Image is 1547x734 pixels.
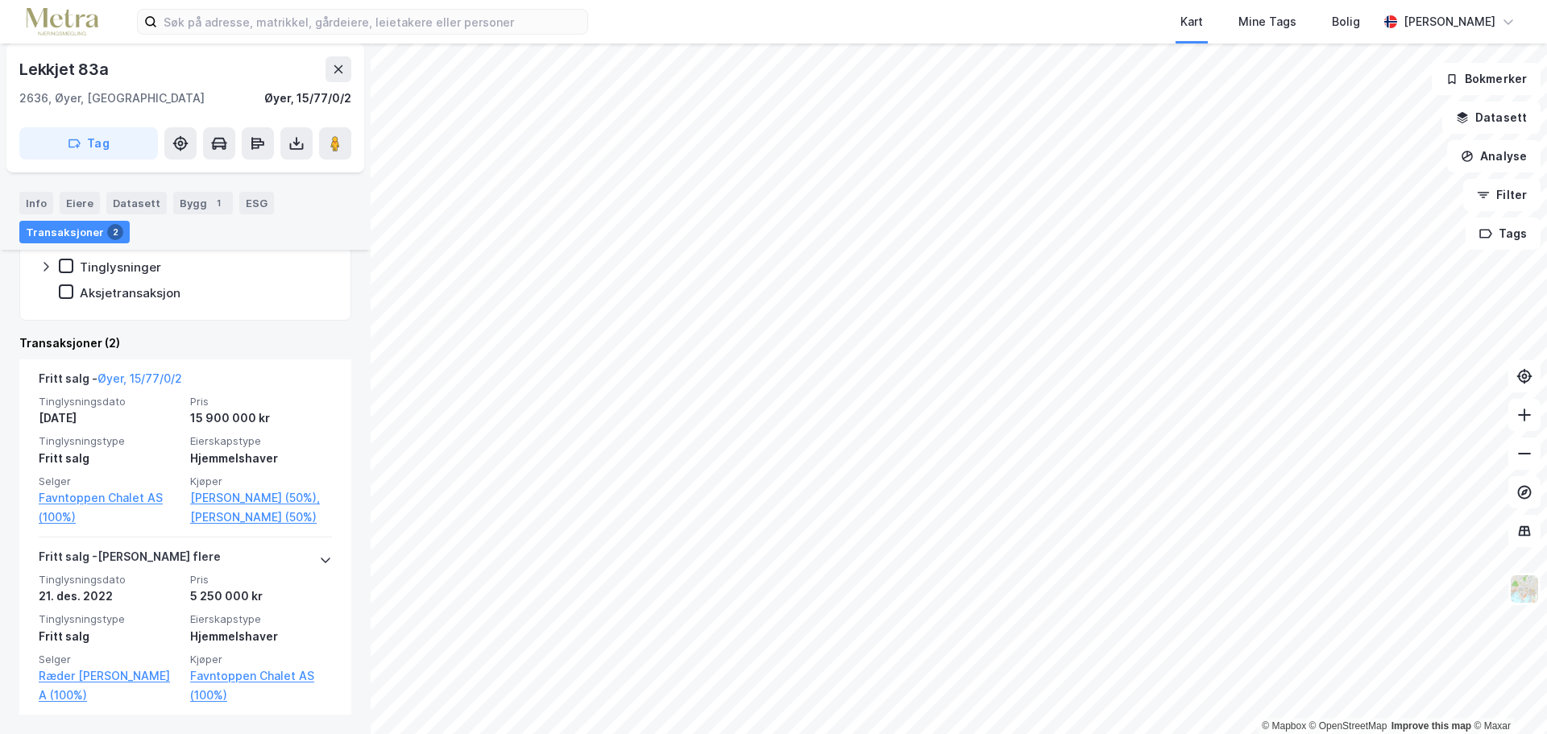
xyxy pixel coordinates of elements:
div: Fritt salg - [39,369,182,395]
span: Tinglysningstype [39,434,180,448]
img: Z [1509,574,1540,604]
span: Tinglysningsdato [39,573,180,587]
span: Pris [190,395,332,408]
span: Kjøper [190,475,332,488]
div: 1 [210,195,226,211]
div: Kart [1180,12,1203,31]
div: ESG [239,192,274,214]
a: Øyer, 15/77/0/2 [97,371,182,385]
span: Tinglysningstype [39,612,180,626]
span: Selger [39,653,180,666]
a: Favntoppen Chalet AS (100%) [190,666,332,705]
div: [DATE] [39,408,180,428]
span: Eierskapstype [190,612,332,626]
div: Eiere [60,192,100,214]
div: Info [19,192,53,214]
div: Transaksjoner [19,221,130,243]
div: Kontrollprogram for chat [1466,657,1547,734]
div: Fritt salg - [PERSON_NAME] flere [39,547,221,573]
div: Hjemmelshaver [190,449,332,468]
button: Tags [1466,218,1541,250]
a: [PERSON_NAME] (50%) [190,508,332,527]
span: Tinglysningsdato [39,395,180,408]
div: Bygg [173,192,233,214]
div: 21. des. 2022 [39,587,180,606]
input: Søk på adresse, matrikkel, gårdeiere, leietakere eller personer [157,10,587,34]
div: 15 900 000 kr [190,408,332,428]
iframe: Chat Widget [1466,657,1547,734]
button: Analyse [1447,140,1541,172]
span: Pris [190,573,332,587]
div: [PERSON_NAME] [1404,12,1495,31]
span: Kjøper [190,653,332,666]
div: Fritt salg [39,449,180,468]
div: Mine Tags [1238,12,1296,31]
div: Bolig [1332,12,1360,31]
div: Hjemmelshaver [190,627,332,646]
a: Improve this map [1391,720,1471,732]
span: Eierskapstype [190,434,332,448]
button: Tag [19,127,158,160]
div: Aksjetransaksjon [80,285,180,301]
div: Tinglysninger [80,259,161,275]
img: metra-logo.256734c3b2bbffee19d4.png [26,8,98,36]
button: Datasett [1442,102,1541,134]
div: Fritt salg [39,627,180,646]
div: Lekkjet 83a [19,56,112,82]
a: Ræder [PERSON_NAME] A (100%) [39,666,180,705]
div: Øyer, 15/77/0/2 [264,89,351,108]
button: Bokmerker [1432,63,1541,95]
div: Transaksjoner (2) [19,334,351,353]
div: Datasett [106,192,167,214]
a: Mapbox [1262,720,1306,732]
div: 2 [107,224,123,240]
button: Filter [1463,179,1541,211]
a: OpenStreetMap [1309,720,1387,732]
span: Selger [39,475,180,488]
div: 2636, Øyer, [GEOGRAPHIC_DATA] [19,89,205,108]
div: 5 250 000 kr [190,587,332,606]
a: Favntoppen Chalet AS (100%) [39,488,180,527]
a: [PERSON_NAME] (50%), [190,488,332,508]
